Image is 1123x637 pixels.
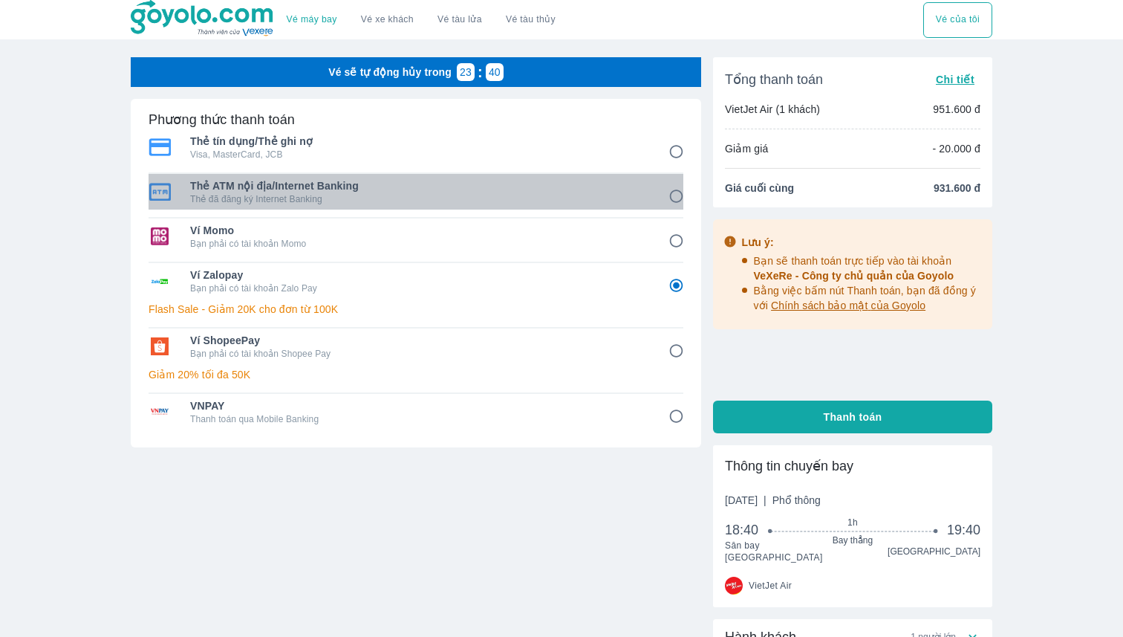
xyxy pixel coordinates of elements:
span: Bạn sẽ thanh toán trực tiếp vào tài khoản [754,255,954,282]
p: Bạn phải có tài khoản Zalo Pay [190,282,648,294]
div: VNPAYVNPAYThanh toán qua Mobile Banking [149,394,683,430]
p: 40 [489,65,501,80]
a: Vé xe khách [361,14,414,25]
span: 1h [771,517,935,528]
span: Ví ShopeePay [190,333,648,348]
div: Lưu ý: [742,235,983,250]
p: Flash Sale - Giảm 20K cho đơn từ 100K [149,302,683,317]
p: - 20.000 đ [932,141,980,156]
span: Thanh toán [824,410,882,424]
div: Ví ZalopayVí ZalopayBạn phải có tài khoản Zalo Pay [149,263,683,299]
span: Tổng thanh toán [725,71,823,88]
div: Thẻ tín dụng/Thẻ ghi nợThẻ tín dụng/Thẻ ghi nợVisa, MasterCard, JCB [149,129,683,165]
span: Ví Zalopay [190,268,648,282]
p: Thanh toán qua Mobile Banking [190,413,648,425]
h6: Phương thức thanh toán [149,111,295,129]
div: Ví ShopeePayVí ShopeePayBạn phải có tài khoản Shopee Pay [149,329,683,364]
a: Vé tàu lửa [426,2,494,38]
div: Thẻ ATM nội địa/Internet BankingThẻ ATM nội địa/Internet BankingThẻ đã đăng ký Internet Banking [149,174,683,210]
p: Giảm giá [725,141,768,156]
div: choose transportation mode [923,2,992,38]
p: 23 [460,65,472,80]
span: VNPAY [190,398,648,413]
p: Vé sẽ tự động hủy trong [328,65,452,80]
span: Chi tiết [936,74,974,85]
button: Chi tiết [930,69,980,90]
img: Thẻ tín dụng/Thẻ ghi nợ [149,138,171,156]
img: Thẻ ATM nội địa/Internet Banking [149,183,171,201]
p: Bạn phải có tài khoản Momo [190,238,648,250]
p: Visa, MasterCard, JCB [190,149,648,161]
span: Phổ thông [772,494,821,506]
p: : [475,65,486,80]
span: VietJet Air [749,580,792,592]
p: Bạn phải có tài khoản Shopee Pay [190,348,648,360]
span: Bay thẳng [771,534,935,546]
span: Thẻ ATM nội địa/Internet Banking [190,178,648,193]
span: | [764,494,766,506]
img: Ví Momo [149,227,171,245]
span: Giá cuối cùng [725,181,794,195]
p: 951.600 đ [933,102,980,117]
img: VNPAY [149,403,171,421]
div: Thông tin chuyến bay [725,457,980,475]
p: Bằng việc bấm nút Thanh toán, bạn đã đồng ý với [754,283,983,313]
div: Ví MomoVí MomoBạn phải có tài khoản Momo [149,219,683,254]
span: 19:40 [947,521,980,539]
img: Ví Zalopay [149,272,171,290]
div: choose transportation mode [275,2,567,38]
p: Giảm 20% tối đa 50K [149,367,683,382]
button: Vé của tôi [923,2,992,38]
button: Vé tàu thủy [494,2,567,38]
a: Vé máy bay [287,14,337,25]
span: 931.600 đ [934,181,980,195]
span: Ví Momo [190,223,648,238]
p: VietJet Air (1 khách) [725,102,820,117]
span: Chính sách bảo mật của Goyolo [771,300,925,311]
span: VeXeRe - Công ty chủ quản của Goyolo [754,270,954,282]
p: Thẻ đã đăng ký Internet Banking [190,193,648,205]
button: Thanh toán [713,401,992,433]
span: Thẻ tín dụng/Thẻ ghi nợ [190,134,648,149]
span: 18:40 [725,521,771,539]
span: [DATE] [725,493,821,508]
img: Ví ShopeePay [149,337,171,355]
